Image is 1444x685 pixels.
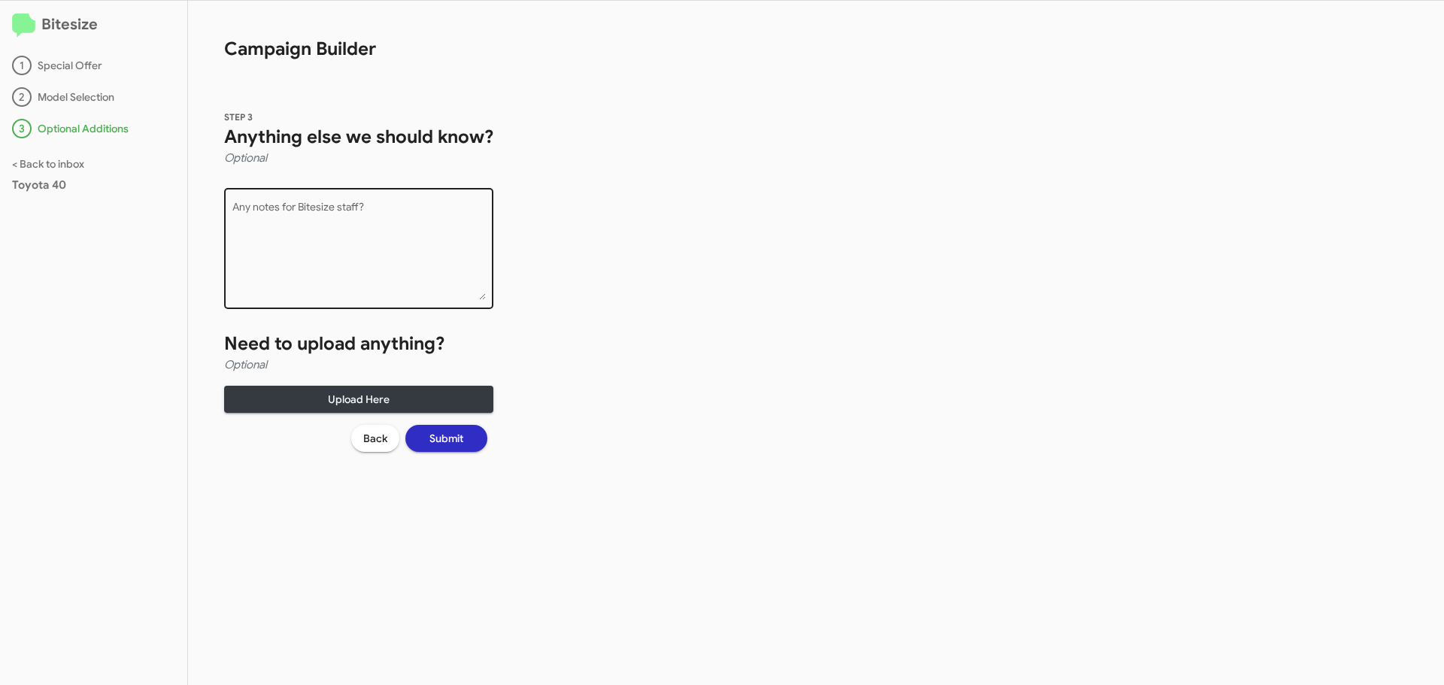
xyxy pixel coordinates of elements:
[12,119,32,138] div: 3
[224,332,493,356] h1: Need to upload anything?
[12,157,84,171] a: < Back to inbox
[363,425,387,452] span: Back
[12,119,175,138] div: Optional Additions
[12,13,175,38] h2: Bitesize
[12,177,175,192] div: Toyota 40
[12,87,32,107] div: 2
[224,356,493,374] h4: Optional
[12,87,175,107] div: Model Selection
[12,56,175,75] div: Special Offer
[236,386,481,413] span: Upload Here
[188,1,529,61] h1: Campaign Builder
[405,425,487,452] button: Submit
[224,111,253,123] span: STEP 3
[224,125,493,149] h1: Anything else we should know?
[224,386,493,413] button: Upload Here
[224,149,493,167] h4: Optional
[351,425,399,452] button: Back
[12,56,32,75] div: 1
[429,425,463,452] span: Submit
[12,14,35,38] img: logo-minimal.svg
